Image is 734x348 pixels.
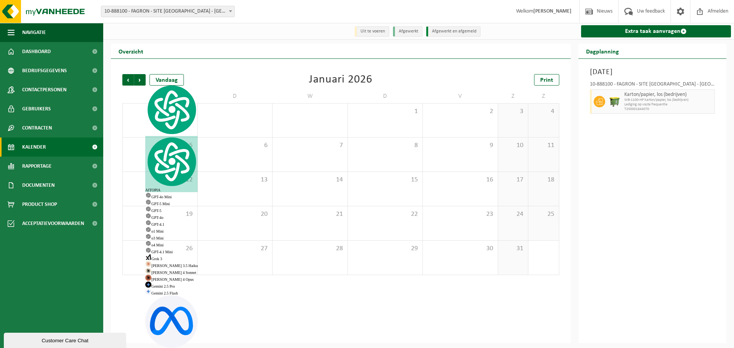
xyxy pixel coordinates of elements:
[145,192,151,198] img: gpt-black.svg
[145,240,151,246] img: gpt-black.svg
[145,206,151,212] img: gpt-black.svg
[540,77,553,83] span: Print
[145,288,198,295] div: Gemini 2.5 Flash
[22,99,51,118] span: Gebruikers
[427,141,494,150] span: 9
[201,210,269,219] span: 20
[145,233,151,240] img: gpt-black.svg
[609,96,620,107] img: WB-1100-HPE-GN-50
[348,89,423,103] td: D
[127,141,193,150] span: 5
[22,23,46,42] span: Navigatie
[427,244,494,253] span: 30
[22,157,52,176] span: Rapportage
[201,244,269,253] span: 27
[534,74,559,86] a: Print
[127,210,193,219] span: 19
[22,195,57,214] span: Product Shop
[145,254,198,261] div: Grok 3
[578,44,627,58] h2: Dagplanning
[502,244,525,253] span: 31
[581,25,731,37] a: Extra taak aanvragen
[273,89,348,103] td: W
[624,92,713,98] span: Karton/papier, los (bedrijven)
[22,42,51,61] span: Dashboard
[122,74,134,86] span: Vorige
[426,26,481,37] li: Afgewerkt en afgemeld
[532,107,555,116] span: 4
[145,247,198,254] div: GPT-4.1 Mini
[145,261,151,267] img: claude-35-haiku.svg
[134,74,146,86] span: Volgende
[427,210,494,219] span: 23
[145,199,151,205] img: gpt-black.svg
[498,89,529,103] td: Z
[145,282,151,288] img: gemini-15-pro.svg
[145,136,198,187] img: logo.svg
[276,176,344,184] span: 14
[145,288,151,295] img: gemini-20-flash.svg
[149,74,184,86] div: Vandaag
[502,107,525,116] span: 3
[532,176,555,184] span: 18
[590,66,715,78] h3: [DATE]
[145,295,198,348] img: llama-33-70b.svg
[276,244,344,253] span: 28
[352,244,419,253] span: 29
[352,210,419,219] span: 22
[393,26,422,37] li: Afgewerkt
[502,176,525,184] span: 17
[145,84,198,135] img: logo.svg
[22,138,46,157] span: Kalender
[22,80,67,99] span: Contactpersonen
[145,282,198,288] div: Gemini 2.5 Pro
[532,210,555,219] span: 25
[22,214,84,233] span: Acceptatievoorwaarden
[624,107,713,112] span: T250001844070
[101,6,235,17] span: 10-888100 - FAGRON - SITE BORNEM - BORNEM
[4,331,128,348] iframe: chat widget
[111,44,151,58] h2: Overzicht
[22,118,52,138] span: Contracten
[352,176,419,184] span: 15
[101,6,234,17] span: 10-888100 - FAGRON - SITE BORNEM - BORNEM
[502,210,525,219] span: 24
[127,244,193,253] span: 26
[145,261,198,268] div: [PERSON_NAME] 3.5 Haiku
[145,206,198,213] div: GPT-5
[624,102,713,107] span: Lediging op vaste frequentie
[276,210,344,219] span: 21
[145,213,198,220] div: GPT-4o
[352,141,419,150] span: 8
[355,26,389,37] li: Uit te voeren
[145,192,198,199] div: GPT-4o Mini
[145,199,198,206] div: GPT-5 Mini
[145,275,151,281] img: claude-35-opus.svg
[532,141,555,150] span: 11
[276,141,344,150] span: 7
[201,141,269,150] span: 6
[127,176,193,184] span: 12
[145,268,198,275] div: [PERSON_NAME] 4 Sonnet
[22,61,67,80] span: Bedrijfsgegevens
[22,176,55,195] span: Documenten
[145,233,198,240] div: o3 Mini
[145,136,198,192] div: AITOPIA
[590,82,715,89] div: 10-888100 - FAGRON - SITE [GEOGRAPHIC_DATA] - [GEOGRAPHIC_DATA]
[427,176,494,184] span: 16
[145,247,151,253] img: gpt-black.svg
[145,227,151,233] img: gpt-black.svg
[427,107,494,116] span: 2
[145,240,198,247] div: o4 Mini
[198,89,273,103] td: D
[145,275,198,282] div: [PERSON_NAME] 4 Opus
[352,107,419,116] span: 1
[145,220,198,227] div: GPT-4.1
[423,89,498,103] td: V
[309,74,372,86] div: Januari 2026
[145,220,151,226] img: gpt-black.svg
[201,176,269,184] span: 13
[624,98,713,102] span: WB-1100-HP karton/papier, los (bedrijven)
[528,89,559,103] td: Z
